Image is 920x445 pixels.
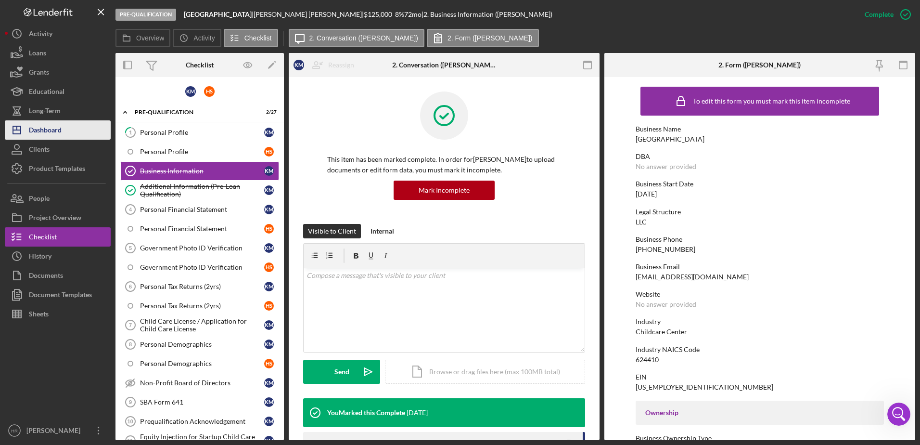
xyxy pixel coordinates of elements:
[636,236,884,243] div: Business Phone
[140,340,264,348] div: Personal Demographics
[29,266,63,288] div: Documents
[254,11,364,18] div: [PERSON_NAME] [PERSON_NAME] |
[120,315,279,335] a: 7Child Care License / Application for Child Care LicenseKM
[120,335,279,354] a: 8Personal DemographicsKM
[29,285,92,307] div: Document Templates
[29,247,51,268] div: History
[636,153,884,160] div: DBA
[264,301,274,311] div: H S
[5,140,111,159] button: Clients
[120,123,279,142] a: 1Personal ProfileKM
[636,346,884,353] div: Industry NAICS Code
[5,421,111,440] button: HR[PERSON_NAME]
[140,317,264,333] div: Child Care License / Application for Child Care License
[636,208,884,216] div: Legal Structure
[5,285,111,304] button: Document Templates
[140,418,264,425] div: Prequalification Acknowledgement
[392,61,496,69] div: 2. Conversation ([PERSON_NAME])
[259,109,277,115] div: 2 / 27
[294,60,304,70] div: K M
[24,421,87,443] div: [PERSON_NAME]
[303,224,361,238] button: Visible to Client
[244,34,272,42] label: Checklist
[184,10,252,18] b: [GEOGRAPHIC_DATA]
[427,29,539,47] button: 2. Form ([PERSON_NAME])
[308,224,356,238] div: Visible to Client
[29,208,81,230] div: Project Overview
[19,101,173,118] p: How can we help?
[264,224,274,234] div: H S
[129,207,132,212] tspan: 4
[636,373,884,381] div: EIN
[120,142,279,161] a: Personal ProfileHS
[264,262,274,272] div: H S
[129,129,132,135] tspan: 1
[140,129,264,136] div: Personal Profile
[5,63,111,82] button: Grants
[289,29,424,47] button: 2. Conversation ([PERSON_NAME])
[5,159,111,178] a: Product Templates
[115,9,176,21] div: Pre-Qualification
[289,55,364,75] button: KMReassign
[5,247,111,266] button: History
[636,301,696,308] div: No answer provided
[184,11,254,18] div: |
[140,283,264,290] div: Personal Tax Returns (2yrs)
[129,399,132,405] tspan: 9
[5,208,111,227] button: Project Overview
[29,120,62,142] div: Dashboard
[115,29,170,47] button: Overview
[120,181,279,200] a: Additional Information (Pre-Loan Qualification)KM
[129,322,132,328] tspan: 7
[364,10,392,18] span: $125,000
[186,61,214,69] div: Checklist
[5,304,111,324] a: Sheets
[29,140,50,161] div: Clients
[264,243,274,253] div: K M
[120,354,279,373] a: Personal DemographicsHS
[636,273,749,281] div: [EMAIL_ADDRESS][DOMAIN_NAME]
[224,29,278,47] button: Checklist
[120,258,279,277] a: Government Photo ID VerificationHS
[636,218,647,226] div: LLC
[395,11,404,18] div: 8 %
[140,379,264,387] div: Non-Profit Board of Directors
[636,180,884,188] div: Business Start Date
[120,373,279,393] a: Non-Profit Board of DirectorsKM
[80,325,113,331] span: Messages
[5,189,111,208] button: People
[855,5,915,24] button: Complete
[865,5,894,24] div: Complete
[140,302,264,310] div: Personal Tax Returns (2yrs)
[129,284,132,289] tspan: 6
[264,185,274,195] div: K M
[636,383,773,391] div: [US_EMPLOYER_IDENTIFICATION_NUMBER]
[193,34,215,42] label: Activity
[135,109,253,115] div: Pre-Qualification
[264,205,274,214] div: K M
[264,282,274,291] div: K M
[120,412,279,431] a: 10Prequalification AcknowledgementKM
[140,183,264,198] div: Additional Information (Pre-Loan Qualification)
[129,245,132,251] tspan: 5
[264,417,274,426] div: K M
[636,434,884,442] div: Business Ownership Type
[404,11,422,18] div: 72 mo
[371,224,394,238] div: Internal
[5,24,111,43] a: Activity
[264,378,274,388] div: K M
[173,29,221,47] button: Activity
[407,409,428,417] time: 2025-09-16 16:11
[5,43,111,63] a: Loans
[5,120,111,140] a: Dashboard
[29,159,85,181] div: Product Templates
[394,181,495,200] button: Mark Incomplete
[29,304,49,326] div: Sheets
[128,301,192,339] button: Help
[5,101,111,120] button: Long-Term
